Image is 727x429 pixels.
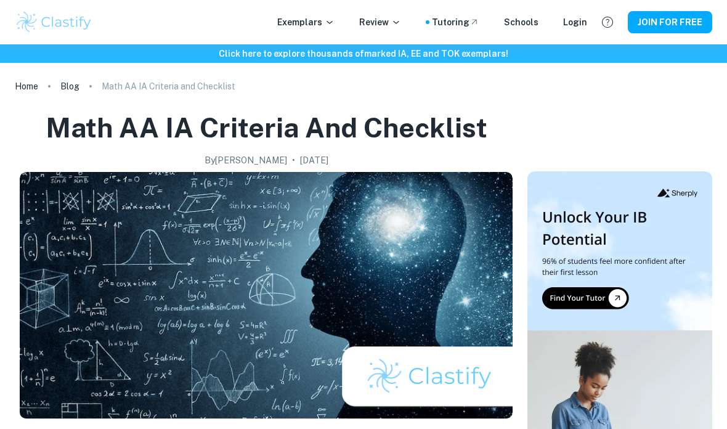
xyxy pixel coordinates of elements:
[2,47,725,60] h6: Click here to explore thousands of marked IA, EE and TOK exemplars !
[60,78,79,95] a: Blog
[628,11,712,33] button: JOIN FOR FREE
[292,153,295,167] p: •
[15,10,93,35] img: Clastify logo
[359,15,401,29] p: Review
[300,153,328,167] h2: [DATE]
[46,110,487,146] h1: Math AA IA Criteria and Checklist
[563,15,587,29] a: Login
[15,78,38,95] a: Home
[277,15,335,29] p: Exemplars
[597,12,618,33] button: Help and Feedback
[20,172,513,419] img: Math AA IA Criteria and Checklist cover image
[432,15,479,29] a: Tutoring
[102,80,235,93] p: Math AA IA Criteria and Checklist
[504,15,538,29] a: Schools
[205,153,287,167] h2: By [PERSON_NAME]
